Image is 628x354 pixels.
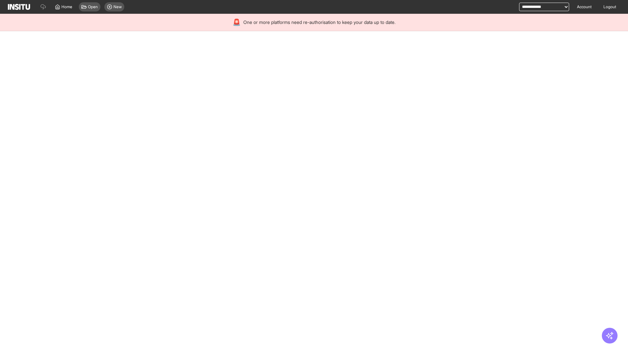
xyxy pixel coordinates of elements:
[8,4,30,10] img: Logo
[233,18,241,27] div: 🚨
[61,4,72,10] span: Home
[243,19,395,26] span: One or more platforms need re-authorisation to keep your data up to date.
[113,4,122,10] span: New
[88,4,98,10] span: Open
